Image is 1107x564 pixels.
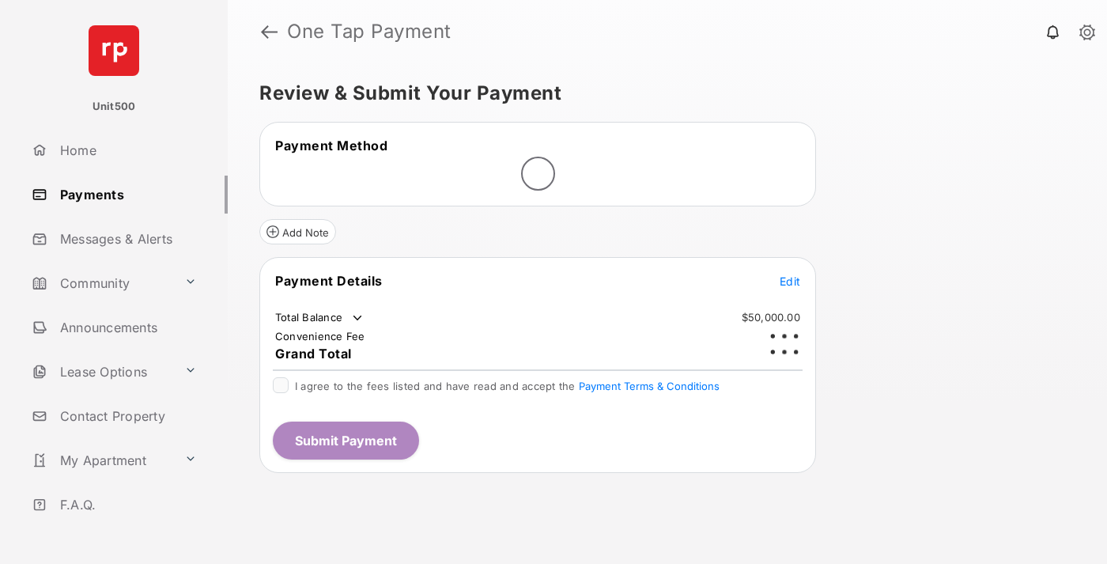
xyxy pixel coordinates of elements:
[287,22,451,41] strong: One Tap Payment
[25,486,228,524] a: F.A.Q.
[89,25,139,76] img: svg+xml;base64,PHN2ZyB4bWxucz0iaHR0cDovL3d3dy53My5vcmcvMjAwMC9zdmciIHdpZHRoPSI2NCIgaGVpZ2h0PSI2NC...
[25,220,228,258] a: Messages & Alerts
[579,380,720,392] button: I agree to the fees listed and have read and accept the
[25,264,178,302] a: Community
[295,380,720,392] span: I agree to the fees listed and have read and accept the
[25,131,228,169] a: Home
[275,346,352,361] span: Grand Total
[259,219,336,244] button: Add Note
[25,441,178,479] a: My Apartment
[93,99,136,115] p: Unit500
[25,308,228,346] a: Announcements
[25,176,228,214] a: Payments
[274,329,366,343] td: Convenience Fee
[780,273,800,289] button: Edit
[741,310,801,324] td: $50,000.00
[273,422,419,460] button: Submit Payment
[780,274,800,288] span: Edit
[25,353,178,391] a: Lease Options
[259,84,1063,103] h5: Review & Submit Your Payment
[275,273,383,289] span: Payment Details
[274,310,365,326] td: Total Balance
[275,138,387,153] span: Payment Method
[25,397,228,435] a: Contact Property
